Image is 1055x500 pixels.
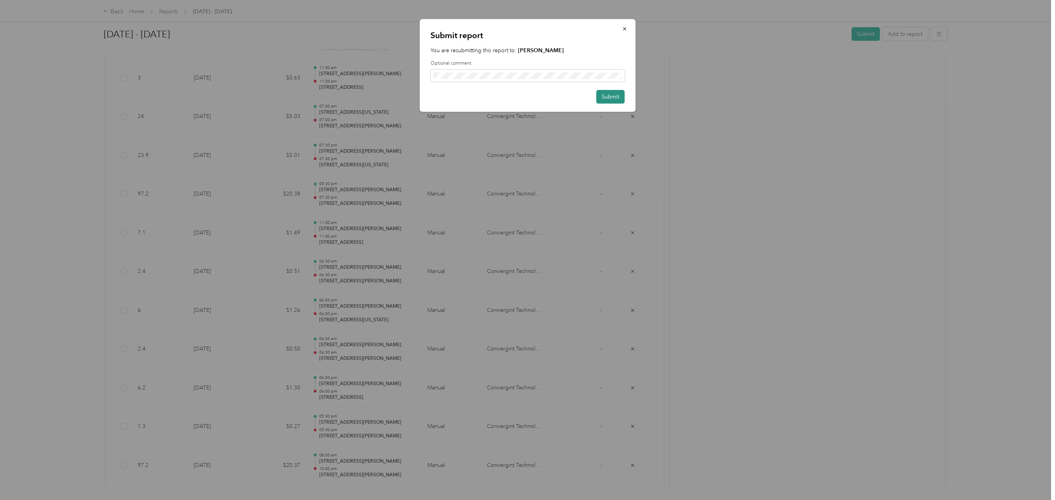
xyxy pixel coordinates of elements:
iframe: Everlance-gr Chat Button Frame [1011,456,1055,500]
button: Submit [596,90,625,104]
p: You are resubmitting this report to: [430,46,625,55]
strong: [PERSON_NAME] [518,47,564,54]
p: Submit report [430,30,625,41]
label: Optional comment [430,60,625,67]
